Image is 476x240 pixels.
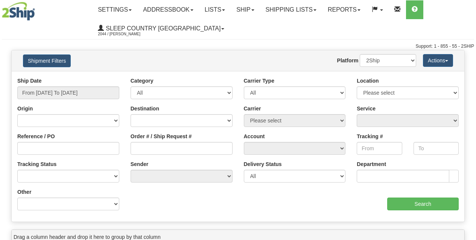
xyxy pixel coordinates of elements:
label: Tracking Status [17,160,56,168]
input: Search [387,198,459,210]
a: Settings [92,0,137,19]
label: Reference / PO [17,133,55,140]
a: Addressbook [137,0,199,19]
label: Destination [131,105,159,112]
input: To [414,142,459,155]
label: Delivery Status [244,160,282,168]
label: Tracking # [357,133,383,140]
label: Ship Date [17,77,42,85]
label: Origin [17,105,33,112]
div: Support: 1 - 855 - 55 - 2SHIP [2,43,474,50]
button: Shipment Filters [23,54,71,67]
label: Order # / Ship Request # [131,133,192,140]
label: Sender [131,160,148,168]
a: Sleep Country [GEOGRAPHIC_DATA] 2044 / [PERSON_NAME] [92,19,230,38]
label: Department [357,160,386,168]
a: Lists [199,0,231,19]
label: Other [17,188,31,196]
label: Platform [337,57,359,64]
span: 2044 / [PERSON_NAME] [98,30,154,38]
button: Actions [423,54,453,67]
input: From [357,142,402,155]
img: logo2044.jpg [2,2,35,21]
a: Ship [231,0,260,19]
label: Carrier [244,105,261,112]
a: Reports [322,0,366,19]
label: Location [357,77,379,85]
span: Sleep Country [GEOGRAPHIC_DATA] [104,25,221,32]
iframe: chat widget [459,82,475,158]
label: Account [244,133,265,140]
a: Shipping lists [260,0,322,19]
label: Category [131,77,154,85]
label: Carrier Type [244,77,274,85]
label: Service [357,105,376,112]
